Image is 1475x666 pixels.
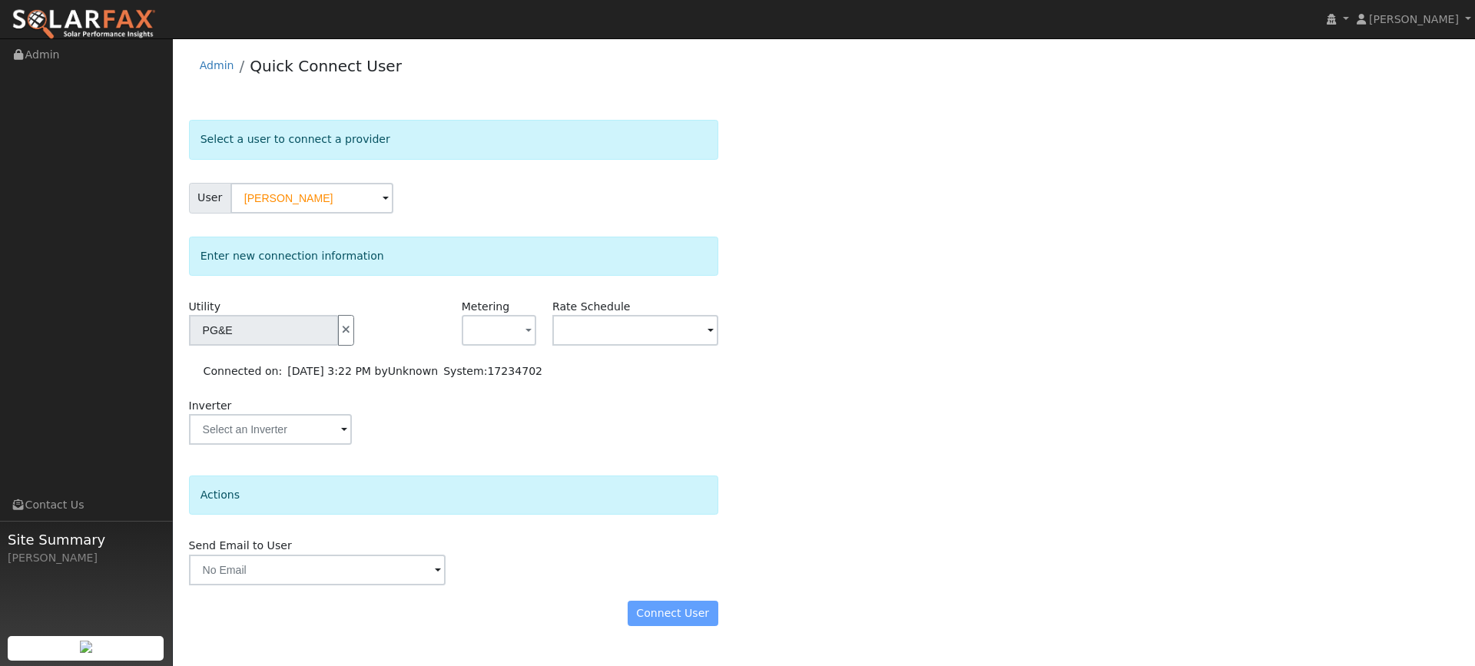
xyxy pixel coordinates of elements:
[189,398,232,414] label: Inverter
[189,475,718,515] div: Actions
[201,361,285,383] td: Connected on:
[230,183,393,214] input: Select a User
[189,299,220,315] label: Utility
[8,529,164,550] span: Site Summary
[462,299,510,315] label: Metering
[200,59,234,71] a: Admin
[12,8,156,41] img: SolarFax
[189,414,352,445] input: Select an Inverter
[441,361,545,383] td: System:
[487,365,542,377] span: 17234702
[189,183,231,214] span: User
[189,120,718,159] div: Select a user to connect a provider
[285,361,441,383] td: [DATE] 3:22 PM by
[189,538,292,554] label: Send Email to User
[80,641,92,653] img: retrieve
[189,315,339,346] input: Select a Utility
[552,299,630,315] label: HETOUC
[250,57,402,75] a: Quick Connect User
[189,555,446,585] input: No Email
[338,315,355,346] button: Disconnect Utility
[388,365,438,377] span: Unknown
[1369,13,1459,25] span: [PERSON_NAME]
[8,550,164,566] div: [PERSON_NAME]
[189,237,718,276] div: Enter new connection information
